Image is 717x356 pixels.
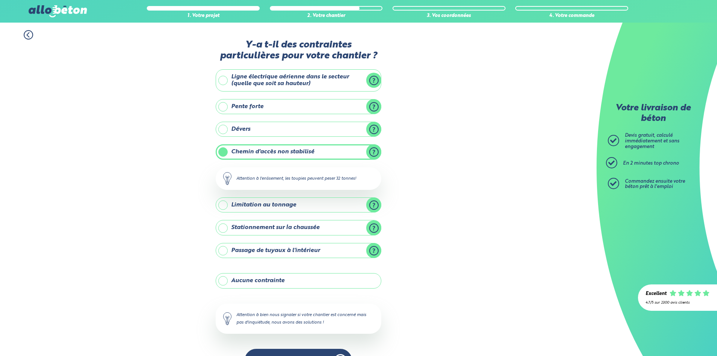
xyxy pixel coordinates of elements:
div: Attention à l'enlisement, les toupies peuvent peser 32 tonnes! [216,167,381,190]
div: 2. Votre chantier [270,13,383,19]
div: 1. Votre projet [147,13,260,19]
div: Attention à bien nous signaler si votre chantier est concerné mais pas d'inquiétude, nous avons d... [216,304,381,334]
label: Pente forte [216,99,381,114]
span: Commandez ensuite votre béton prêt à l'emploi [625,179,685,189]
label: Dévers [216,122,381,137]
span: Devis gratuit, calculé immédiatement et sans engagement [625,133,679,149]
label: Passage de tuyaux à l'intérieur [216,243,381,258]
div: Excellent [645,291,667,297]
label: Y-a t-il des contraintes particulières pour votre chantier ? [216,40,381,62]
label: Ligne électrique aérienne dans le secteur (quelle que soit sa hauteur) [216,69,381,92]
label: Stationnement sur la chaussée [216,220,381,235]
label: Aucune contrainte [216,273,381,288]
span: En 2 minutes top chrono [623,161,679,166]
img: allobéton [29,5,87,17]
div: 3. Vos coordonnées [393,13,505,19]
label: Chemin d'accès non stabilisé [216,144,381,159]
div: 4.7/5 sur 2300 avis clients [645,301,709,305]
label: Limitation au tonnage [216,197,381,212]
p: Votre livraison de béton [610,103,696,124]
iframe: Help widget launcher [650,327,709,348]
div: 4. Votre commande [515,13,628,19]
